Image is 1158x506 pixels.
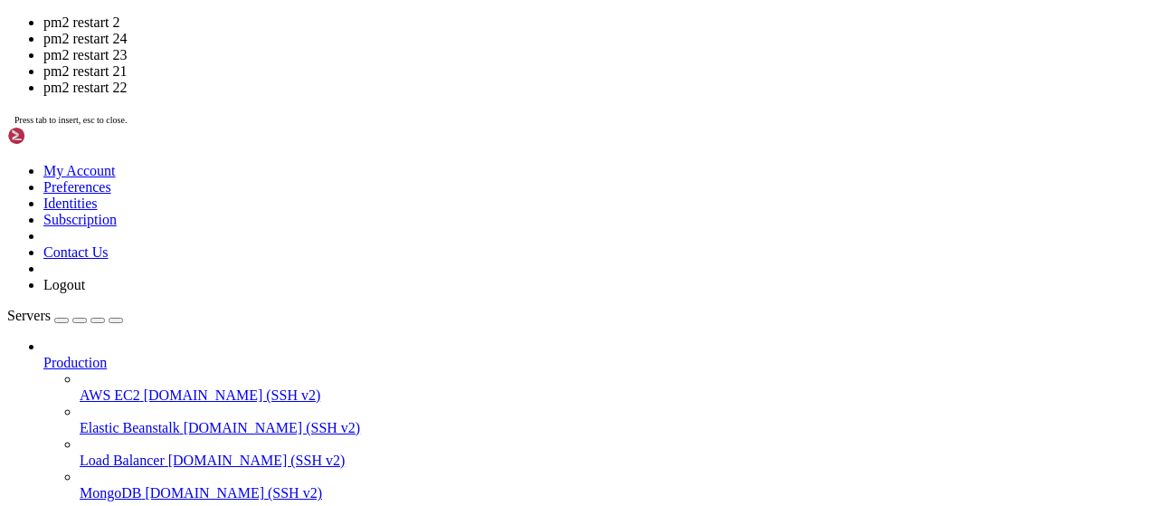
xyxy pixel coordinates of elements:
[109,250,116,264] span: ↺
[7,113,924,129] x-row: not required on a system that users do not log into.
[145,485,322,501] span: [DOMAIN_NAME] (SSH v2)
[80,485,1151,501] a: MongoDB [DOMAIN_NAME] (SSH v2)
[116,250,123,264] span: │
[7,37,924,53] x-row: * Documentation: [URL][DOMAIN_NAME]
[144,387,321,403] span: [DOMAIN_NAME] (SSH v2)
[29,250,36,264] span: │
[7,310,14,324] span: │
[166,280,174,294] span: │
[184,420,361,435] span: [DOMAIN_NAME] (SSH v2)
[166,310,174,324] span: │
[7,174,924,189] x-row: Run 'do-release-upgrade' to upgrade to it.
[7,204,924,219] x-row: Last login: [DATE] from [TECHNICAL_ID]
[326,310,333,324] span: │
[7,53,924,68] x-row: * Management: [URL][DOMAIN_NAME]
[275,310,282,324] span: │
[181,295,188,310] span: │
[22,280,29,294] span: 0
[43,63,1151,80] li: pm2 restart 21
[80,469,1151,501] li: MongoDB [DOMAIN_NAME] (SSH v2)
[43,212,117,227] a: Subscription
[80,387,140,403] span: AWS EC2
[174,250,195,264] span: cpu
[80,453,165,468] span: Load Balancer
[7,264,579,279] span: ├────┼────────────────────┼──────────┼──────┼───────────┼──────────┼──────────┤
[80,485,141,501] span: MongoDB
[7,158,924,174] x-row: New release '24.04.3 LTS' available.
[43,295,51,310] span: │
[362,295,369,310] span: │
[43,196,98,211] a: Identities
[289,280,297,294] span: │
[304,295,311,310] span: │
[14,250,29,264] span: id
[101,250,109,264] span: │
[80,420,180,435] span: Elastic Beanstalk
[87,310,116,325] span: fork
[43,179,111,195] a: Preferences
[276,340,283,356] div: (35, 22)
[43,31,1151,47] li: pm2 restart 24
[80,436,1151,469] li: Load Balancer [DOMAIN_NAME] (SSH v2)
[43,280,51,294] span: │
[253,310,261,324] span: │
[7,250,14,264] span: │
[282,295,289,310] span: │
[43,80,1151,96] li: pm2 restart 22
[210,295,253,310] span: online
[80,404,1151,436] li: Elastic Beanstalk [DOMAIN_NAME] (SSH v2)
[195,280,239,294] span: online
[7,308,51,323] span: Servers
[7,7,924,23] x-row: Welcome to Ubuntu 22.04.2 LTS (GNU/Linux 5.15.0-152-generic x86_64)
[43,310,51,324] span: │
[7,68,924,83] x-row: * Support: [URL][DOMAIN_NAME]
[80,387,1151,404] a: AWS EC2 [DOMAIN_NAME] (SSH v2)
[195,250,203,264] span: │
[7,295,14,310] span: │
[72,250,101,264] span: mode
[152,310,159,324] span: │
[7,280,14,294] span: │
[181,280,188,294] span: │
[340,280,347,294] span: │
[43,14,1151,31] li: pm2 restart 2
[7,295,924,310] x-row: scraper 0 0% 198.9mb
[101,295,109,310] span: │
[7,280,924,295] x-row: proxy 0 0% 55.3mb
[7,234,579,249] span: ┌────┬────────────────────┬──────────┬──────┬───────────┬──────────┬──────────┐
[87,280,94,294] span: │
[43,355,1151,371] a: Production
[166,250,174,264] span: │
[7,340,924,356] x-row: root@homeless-cock:~# pm2 restart 2
[195,295,203,310] span: │
[246,250,253,264] span: │
[116,295,145,310] span: fork
[43,355,107,370] span: Production
[80,420,1151,436] a: Elastic Beanstalk [DOMAIN_NAME] (SSH v2)
[65,250,72,264] span: │
[43,277,85,292] a: Logout
[72,310,80,324] span: │
[80,371,1151,404] li: AWS EC2 [DOMAIN_NAME] (SSH v2)
[7,308,123,323] a: Servers
[80,453,1151,469] a: Load Balancer [DOMAIN_NAME] (SSH v2)
[123,250,166,264] span: status
[22,295,29,310] span: 1
[7,143,924,158] x-row: To restore this content, you can run the 'unminimize' command.
[7,325,579,339] span: └────┴────────────────────┴──────────┴──────┴───────────┴──────────┴──────────┘
[7,127,111,145] img: Shellngn
[14,115,127,125] span: Press tab to insert, esc to close.
[43,244,109,260] a: Contact Us
[203,250,246,264] span: memory
[268,280,275,294] span: │
[7,98,924,113] x-row: This system has been minimized by removing packages and content that are
[101,280,130,295] span: fork
[43,47,1151,63] li: pm2 restart 23
[7,219,924,234] x-row: root@homeless-cock:~# pm2 list
[7,310,924,325] x-row: vpn 0 0% 58.3mb
[36,250,65,264] span: name
[22,310,29,324] span: 2
[43,163,116,178] a: My Account
[181,310,224,324] span: online
[168,453,346,468] span: [DOMAIN_NAME] (SSH v2)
